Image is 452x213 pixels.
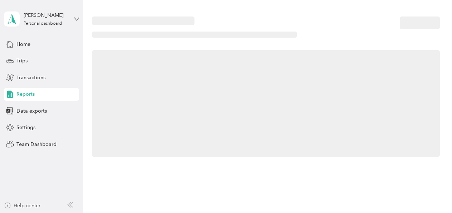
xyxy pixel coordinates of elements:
[24,11,68,19] div: [PERSON_NAME]
[16,74,45,81] span: Transactions
[16,107,47,115] span: Data exports
[16,57,28,65] span: Trips
[16,90,35,98] span: Reports
[412,173,452,213] iframe: Everlance-gr Chat Button Frame
[16,124,35,131] span: Settings
[4,202,40,209] button: Help center
[24,22,62,26] div: Personal dashboard
[16,141,57,148] span: Team Dashboard
[16,41,30,48] span: Home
